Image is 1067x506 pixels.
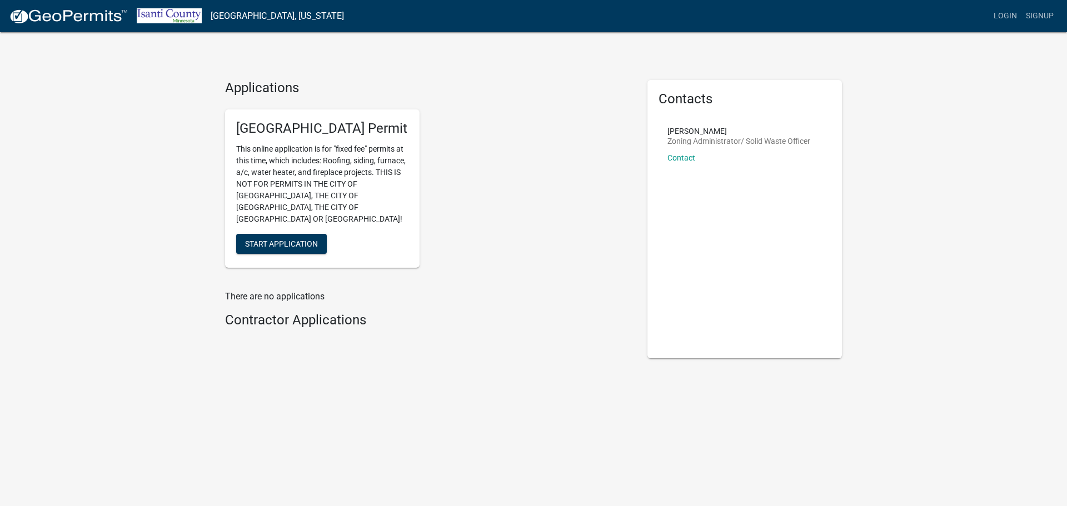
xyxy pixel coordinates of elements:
wm-workflow-list-section: Contractor Applications [225,312,631,333]
p: [PERSON_NAME] [667,127,810,135]
wm-workflow-list-section: Applications [225,80,631,277]
h5: [GEOGRAPHIC_DATA] Permit [236,121,408,137]
img: Isanti County, Minnesota [137,8,202,23]
p: Zoning Administrator/ Solid Waste Officer [667,137,810,145]
h4: Applications [225,80,631,96]
span: Start Application [245,239,318,248]
a: [GEOGRAPHIC_DATA], [US_STATE] [211,7,344,26]
a: Contact [667,153,695,162]
p: This online application is for "fixed fee" permits at this time, which includes: Roofing, siding,... [236,143,408,225]
a: Signup [1021,6,1058,27]
h5: Contacts [659,91,831,107]
button: Start Application [236,234,327,254]
a: Login [989,6,1021,27]
h4: Contractor Applications [225,312,631,328]
p: There are no applications [225,290,631,303]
